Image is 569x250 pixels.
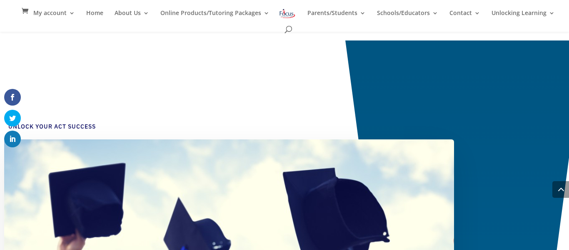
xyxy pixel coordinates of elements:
img: Focus on Learning [279,8,296,20]
a: My account [33,10,75,24]
a: Home [86,10,103,24]
a: Contact [449,10,480,24]
a: About Us [115,10,149,24]
a: Schools/Educators [377,10,438,24]
h4: Unlock Your ACT Success [8,123,442,135]
a: Unlocking Learning [492,10,555,24]
a: Parents/Students [307,10,366,24]
a: Online Products/Tutoring Packages [160,10,270,24]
